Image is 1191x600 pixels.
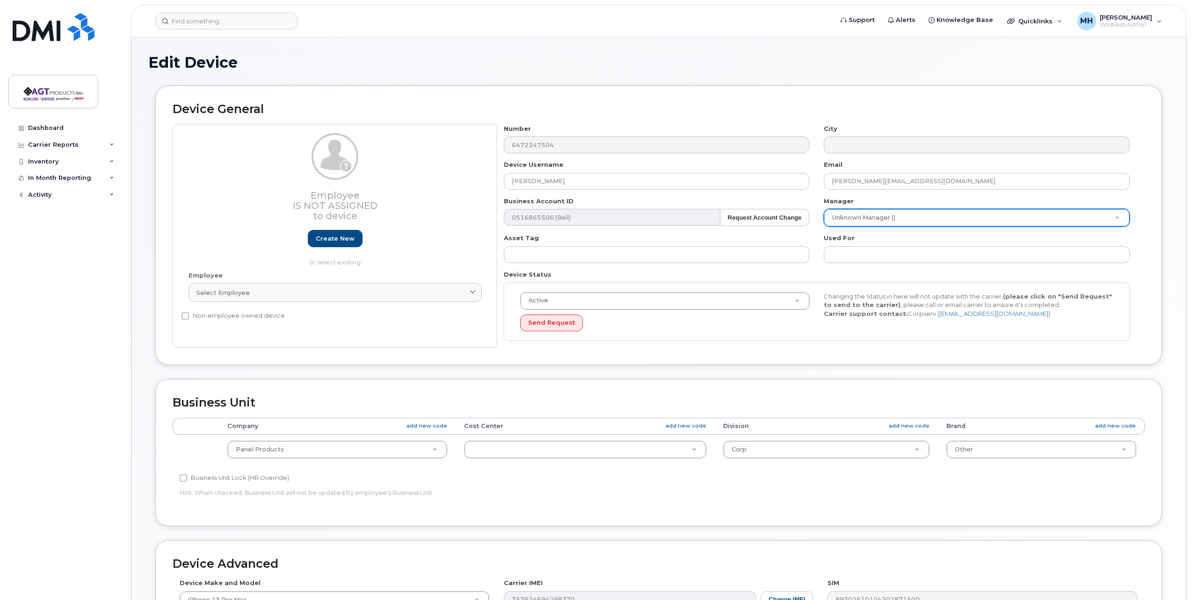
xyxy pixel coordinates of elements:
[228,441,447,458] a: Panel Products
[938,418,1145,435] th: Brand
[407,422,447,430] a: add new code
[180,472,289,484] label: Business Unit Lock (HR Override)
[824,160,842,169] label: Email
[520,314,583,332] button: Send Request
[827,214,895,222] span: Unknown Manager ()
[666,422,706,430] a: add new code
[939,310,1048,317] a: [EMAIL_ADDRESS][DOMAIN_NAME]
[824,124,837,133] label: City
[504,234,539,243] label: Asset Tag
[173,557,1145,571] h2: Device Advanced
[293,200,378,211] span: Is not assigned
[456,418,715,435] th: Cost Center
[189,271,223,280] label: Employee
[824,209,1129,226] a: Unknown Manager ()
[189,190,482,221] h3: Employee
[828,579,839,587] label: SIM
[724,441,929,458] a: Corp
[947,441,1136,458] a: Other
[1095,422,1136,430] a: add new code
[173,103,1145,116] h2: Device General
[955,446,973,453] span: Other
[504,197,574,206] label: Business Account ID
[817,292,1120,318] div: Changing the Status in here will not update with the carrier, , please call or email carrier to e...
[180,488,813,497] p: Hint: When checked, Business Unit will not be updated by employee's Business Unit
[504,270,552,279] label: Device Status
[148,54,1169,71] h1: Edit Device
[732,446,747,453] span: Corp
[196,288,250,297] span: Select employee
[504,579,543,587] label: Carrier IMEI
[824,197,854,206] label: Manager
[219,418,456,435] th: Company
[889,422,930,430] a: add new code
[313,210,357,221] span: to device
[236,446,284,453] span: Panel Products
[180,579,261,587] label: Device Make and Model
[189,283,482,302] a: Select employee
[173,396,1145,409] h2: Business Unit
[824,234,855,243] label: Used For
[504,160,563,169] label: Device Username
[504,124,531,133] label: Number
[189,258,482,267] p: or select existing
[182,310,285,321] label: Non-employee owned device
[728,214,802,221] strong: Request Account Change
[715,418,938,435] th: Division
[824,310,908,317] strong: Carrier support contact:
[308,230,363,247] a: Create new
[180,474,187,482] input: Business Unit Lock (HR Override)
[523,296,548,305] span: Active
[720,209,810,226] button: Request Account Change
[521,293,809,309] a: Active
[182,312,189,320] input: Non-employee owned device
